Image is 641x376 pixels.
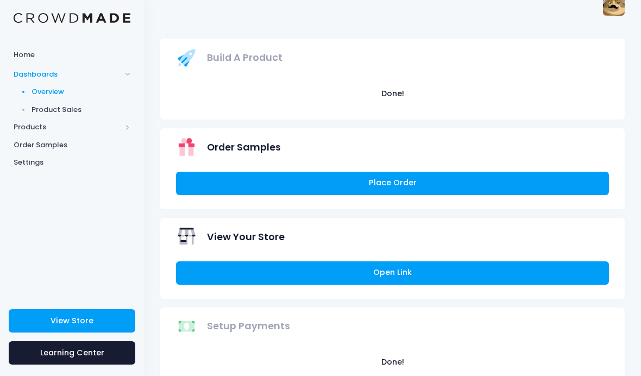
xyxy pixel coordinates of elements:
[14,122,121,133] span: Products
[14,49,130,60] span: Home
[9,309,135,333] a: View Store
[207,230,285,245] span: View Your Store
[14,157,130,168] span: Settings
[176,82,609,105] button: Done!
[51,315,93,326] span: View Store
[207,319,290,334] span: Setup Payments
[176,172,609,195] a: Place Order
[176,261,609,285] a: Open Link
[14,13,130,23] img: Logo
[32,86,131,97] span: Overview
[9,341,135,365] a: Learning Center
[32,104,131,115] span: Product Sales
[207,140,281,155] span: Order Samples
[14,140,130,151] span: Order Samples
[14,69,121,80] span: Dashboards
[176,351,609,374] button: Done!
[207,51,282,65] span: Build A Product
[40,347,104,358] span: Learning Center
